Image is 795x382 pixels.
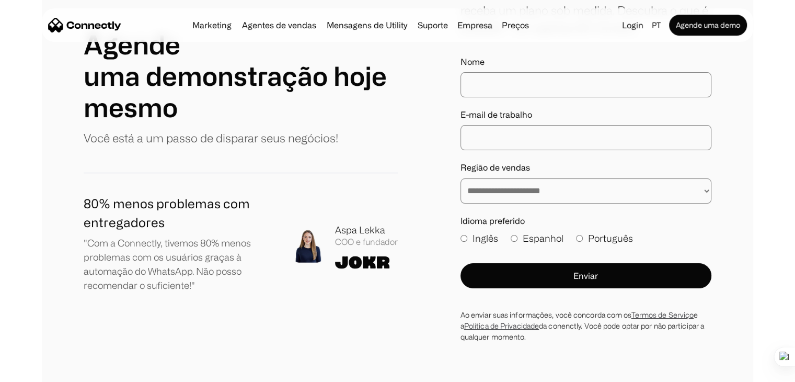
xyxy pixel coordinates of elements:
a: Política de Privacidade [464,322,539,330]
div: Domínio [55,62,80,69]
div: Palavras-chave [122,62,168,69]
aside: Language selected: Português (Brasil) [10,363,63,378]
h1: 80% menos problemas com entregadores [84,194,272,232]
img: tab_domain_overview_orange.svg [43,61,52,69]
a: Preços [498,21,533,29]
label: E-mail de trabalho [460,110,711,120]
img: tab_keywords_by_traffic_grey.svg [110,61,119,69]
a: Agende uma demo [669,15,747,36]
label: Região de vendas [460,163,711,173]
input: Espanhol [511,235,517,242]
label: Espanhol [511,231,563,245]
button: Enviar [460,263,711,288]
p: Você está a um passo de disparar seus negócios! [84,129,338,147]
a: Suporte [413,21,452,29]
div: v 4.0.25 [29,17,51,25]
img: logo_orange.svg [17,17,25,25]
div: Domínio: [URL] [27,27,77,36]
a: Login [618,18,648,32]
h1: Agende uma demonstração hoje mesmo [84,29,398,123]
div: Ao enviar suas informações, você concorda com os e a da conenctly. Você pode optar por não partic... [460,309,711,342]
div: Empresa [454,18,496,32]
a: Agentes de vendas [238,21,320,29]
img: website_grey.svg [17,27,25,36]
a: Mensagens de Utility [322,21,411,29]
div: pt [648,18,667,32]
a: home [48,17,121,33]
input: Inglês [460,235,467,242]
label: Português [576,231,633,245]
a: Marketing [188,21,236,29]
ul: Language list [21,364,63,378]
div: Aspa Lekka [335,223,398,237]
div: pt [652,18,661,32]
label: Idioma preferido [460,216,711,226]
input: Português [576,235,583,242]
p: "Com a Connectly, tivemos 80% menos problemas com os usuários graças à automação do WhatsApp. Não... [84,236,272,293]
label: Nome [460,57,711,67]
div: COO e fundador [335,237,398,247]
label: Inglês [460,231,498,245]
div: Empresa [457,18,492,32]
a: Termos de Serviço [631,311,694,319]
